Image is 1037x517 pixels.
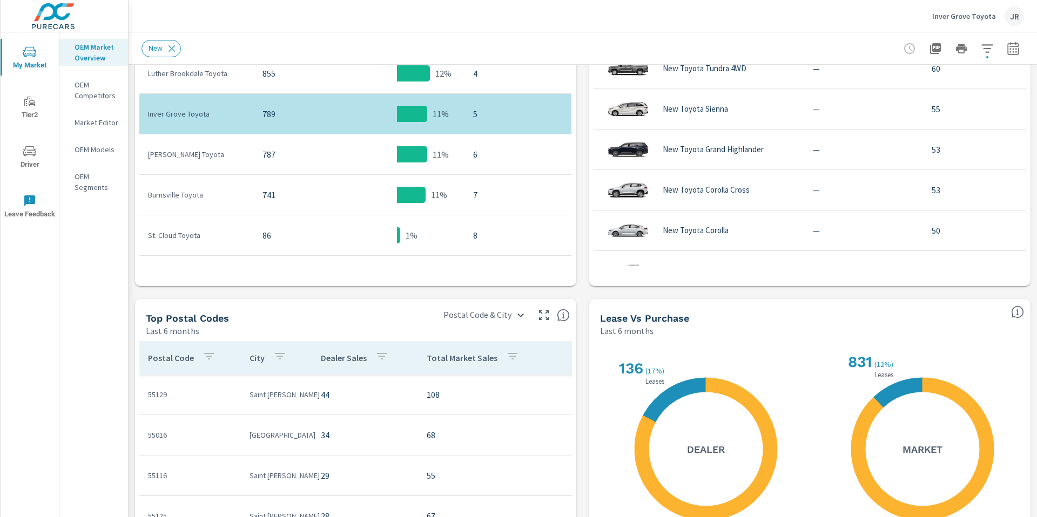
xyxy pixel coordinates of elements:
div: nav menu [1,32,59,231]
p: New Toyota Tundra 4WD [663,64,746,73]
p: Total Market Sales [427,352,497,363]
img: glamour [607,214,650,247]
p: 55 [932,103,1020,115]
p: [PERSON_NAME] Toyota [148,149,245,160]
span: Leave Feedback [4,194,56,221]
span: Understand how shoppers are deciding to purchase vehicles. Sales data is based off market registr... [1011,305,1024,318]
p: 34 [321,428,409,441]
p: 60 [932,62,1020,75]
p: 6 [473,148,563,161]
p: Dealer Sales [321,352,367,363]
p: Saint [PERSON_NAME] [250,470,304,481]
p: 55 [427,469,541,482]
span: Top Postal Codes shows you how you rank, in terms of sales, to other dealerships in your market. ... [557,309,570,322]
h5: Market [903,443,942,455]
p: New Toyota Grand Highlander [663,145,764,154]
div: New [142,40,181,57]
p: 108 [427,388,541,401]
p: ( 12% ) [874,359,895,369]
h2: 136 [617,359,643,377]
p: Luther Brookdale Toyota [148,68,245,79]
p: 50 [932,224,1020,237]
p: — [813,264,914,277]
h5: Lease vs Purchase [600,312,689,324]
p: Postal Code [148,352,194,363]
p: City [250,352,265,363]
p: 741 [262,188,321,201]
p: New Toyota Sienna [663,104,728,114]
p: 11% [433,107,449,120]
span: Tier2 [4,95,56,121]
button: Apply Filters [977,38,998,59]
p: — [813,143,914,156]
div: Market Editor [59,114,128,131]
div: OEM Market Overview [59,39,128,66]
div: Postal Code & City [437,305,531,324]
p: 7 [473,188,563,201]
p: Inver Grove Toyota [932,11,996,21]
p: 68 [427,428,541,441]
span: New [142,44,169,52]
h2: 831 [846,353,872,371]
div: OEM Competitors [59,77,128,104]
p: Last 6 months [146,324,199,337]
p: Market Editor [75,117,119,128]
p: 29 [321,469,409,482]
img: glamour [607,174,650,206]
img: glamour [607,255,650,287]
h5: Top Postal Codes [146,312,229,324]
p: 787 [262,148,321,161]
p: New Toyota Corolla [663,226,729,235]
p: OEM Competitors [75,79,119,101]
div: OEM Segments [59,168,128,195]
button: "Export Report to PDF" [925,38,946,59]
span: Driver [4,145,56,171]
p: [GEOGRAPHIC_DATA] [250,430,304,440]
p: 53 [932,183,1020,196]
p: OEM Models [75,144,119,155]
p: 1% [406,229,418,242]
div: JR [1005,6,1024,26]
p: Inver Grove Toyota [148,108,245,119]
p: 11% [431,188,447,201]
p: 5 [473,107,563,120]
p: OEM Market Overview [75,42,119,63]
p: OEM Segments [75,171,119,193]
p: 8 [473,229,563,242]
p: 11% [433,148,449,161]
p: — [813,103,914,115]
p: New Toyota Corolla Cross [663,185,750,195]
h5: Dealer [687,443,725,455]
p: — [813,62,914,75]
p: — [813,183,914,196]
p: Burnsville Toyota [148,189,245,200]
img: glamour [607,133,650,166]
img: glamour [607,93,650,125]
p: 4 [473,67,563,80]
p: 789 [262,107,321,120]
p: Last 6 months [600,324,654,337]
img: glamour [607,52,650,85]
div: OEM Models [59,141,128,158]
p: ( 17% ) [645,366,666,376]
p: — [813,224,914,237]
button: Print Report [951,38,972,59]
p: 12% [435,67,452,80]
button: Make Fullscreen [535,307,553,324]
span: My Market [4,45,56,72]
button: Select Date Range [1002,38,1024,59]
p: 30 [932,264,1020,277]
p: Leases [643,378,666,385]
p: Leases [872,371,895,378]
p: 55116 [148,470,232,481]
p: 855 [262,67,321,80]
p: Saint [PERSON_NAME] [250,389,304,400]
p: 55129 [148,389,232,400]
p: 53 [932,143,1020,156]
p: 86 [262,229,321,242]
p: 55016 [148,430,232,440]
p: St. Cloud Toyota [148,230,245,241]
p: 44 [321,388,409,401]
